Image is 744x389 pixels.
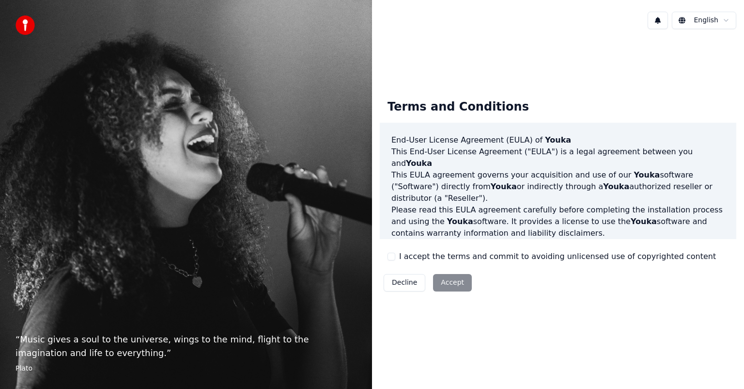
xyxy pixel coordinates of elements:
div: Terms and Conditions [380,92,537,123]
p: This EULA agreement governs your acquisition and use of our software ("Software") directly from o... [391,169,725,204]
span: Youka [545,135,571,145]
span: Youka [447,217,473,226]
span: Youka [491,182,517,191]
img: youka [15,16,35,35]
p: Please read this EULA agreement carefully before completing the installation process and using th... [391,204,725,239]
span: Youka [603,182,629,191]
span: Youka [634,170,660,179]
span: Youka [406,159,432,168]
span: Youka [631,217,657,226]
p: This End-User License Agreement ("EULA") is a legal agreement between you and [391,146,725,169]
footer: Plato [15,364,356,373]
p: “ Music gives a soul to the universe, wings to the mind, flight to the imagination and life to ev... [15,333,356,360]
h3: End-User License Agreement (EULA) of [391,134,725,146]
button: Decline [384,274,425,292]
label: I accept the terms and commit to avoiding unlicensed use of copyrighted content [399,251,716,262]
p: If you register for a free trial of the software, this EULA agreement will also govern that trial... [391,239,725,286]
